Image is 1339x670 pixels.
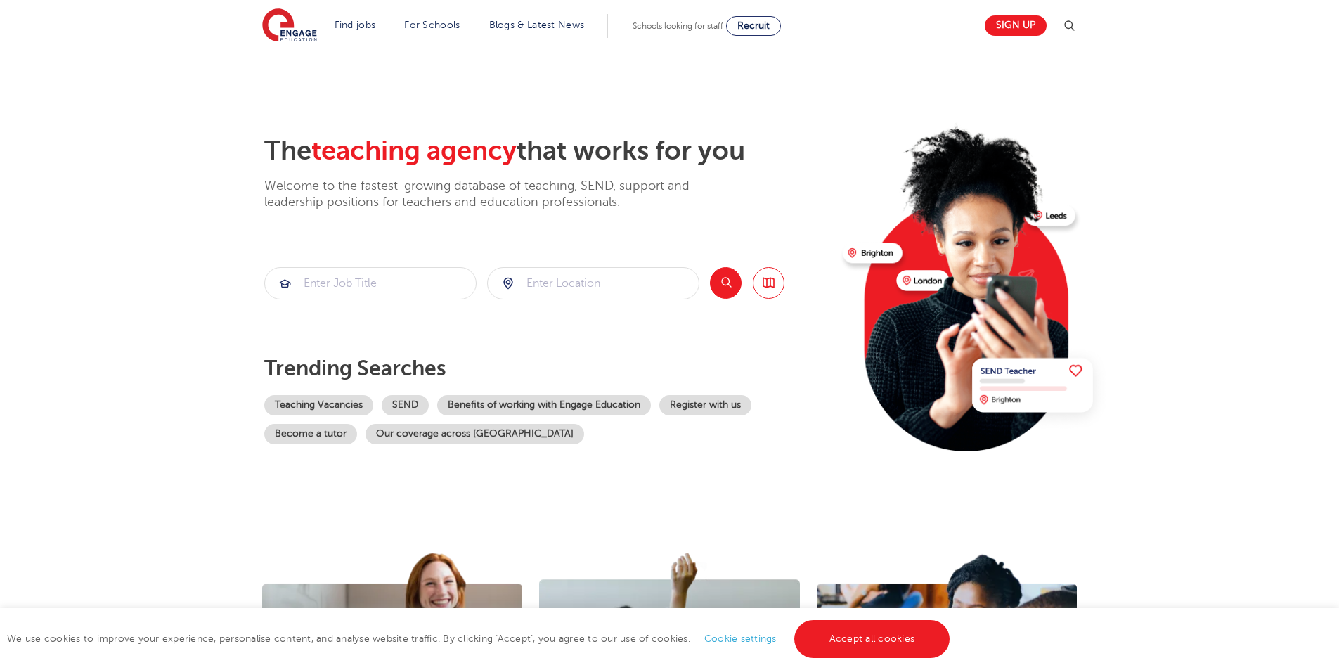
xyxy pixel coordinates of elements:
[633,21,723,31] span: Schools looking for staff
[985,15,1047,36] a: Sign up
[335,20,376,30] a: Find jobs
[366,424,584,444] a: Our coverage across [GEOGRAPHIC_DATA]
[311,136,517,166] span: teaching agency
[487,267,699,299] div: Submit
[488,268,699,299] input: Submit
[264,135,832,167] h2: The that works for you
[659,395,751,415] a: Register with us
[264,424,357,444] a: Become a tutor
[262,8,317,44] img: Engage Education
[264,395,373,415] a: Teaching Vacancies
[489,20,585,30] a: Blogs & Latest News
[264,178,728,211] p: Welcome to the fastest-growing database of teaching, SEND, support and leadership positions for t...
[710,267,742,299] button: Search
[737,20,770,31] span: Recruit
[264,356,832,381] p: Trending searches
[794,620,950,658] a: Accept all cookies
[265,268,476,299] input: Submit
[7,633,953,644] span: We use cookies to improve your experience, personalise content, and analyse website traffic. By c...
[264,267,477,299] div: Submit
[382,395,429,415] a: SEND
[704,633,777,644] a: Cookie settings
[404,20,460,30] a: For Schools
[726,16,781,36] a: Recruit
[437,395,651,415] a: Benefits of working with Engage Education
